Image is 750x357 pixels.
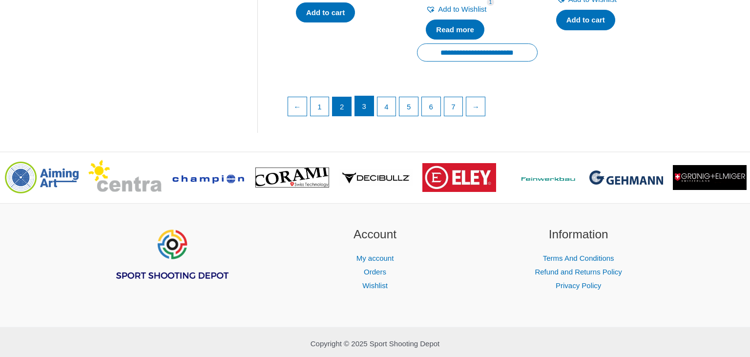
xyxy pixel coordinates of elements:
[489,252,668,293] nav: Information
[364,268,386,276] a: Orders
[444,97,463,116] a: Page 7
[543,254,614,262] a: Terms And Conditions
[426,20,484,40] a: Read more about “Decibullz Custom Molded Earplugs USA Edition”
[466,97,485,116] a: →
[556,10,615,30] a: Add to cart: “Decibullz Custom Earplug Lanyard”
[489,226,668,244] h2: Information
[438,5,486,13] span: Add to Wishlist
[422,163,496,192] img: brand logo
[286,226,465,244] h2: Account
[287,96,667,121] nav: Product Pagination
[422,97,440,116] a: Page 6
[333,97,351,116] span: Page 2
[362,281,388,290] a: Wishlist
[489,226,668,293] aside: Footer Widget 3
[82,337,668,351] p: Copyright © 2025 Sport Shooting Depot
[355,96,374,116] a: Page 3
[286,252,465,293] nav: Account
[399,97,418,116] a: Page 5
[296,2,355,23] a: Add to cart: “Sole Tree (SAUER)”
[286,226,465,293] aside: Footer Widget 2
[377,97,396,116] a: Page 4
[556,281,601,290] a: Privacy Policy
[82,226,261,305] aside: Footer Widget 1
[535,268,622,276] a: Refund and Returns Policy
[356,254,394,262] a: My account
[288,97,307,116] a: ←
[426,2,486,16] a: Add to Wishlist
[311,97,329,116] a: Page 1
